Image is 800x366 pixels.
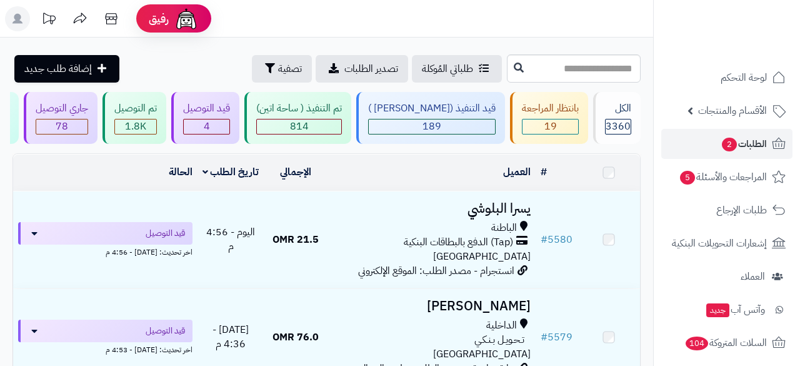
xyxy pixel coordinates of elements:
span: 814 [290,119,309,134]
span: الداخلية [486,318,517,333]
a: تم التوصيل 1.8K [100,92,169,144]
a: السلات المتروكة104 [661,328,792,358]
span: تصدير الطلبات [344,61,398,76]
span: 78 [56,119,68,134]
span: (Tap) الدفع بالبطاقات البنكية [404,235,513,250]
div: اخر تحديث: [DATE] - 4:53 م [18,342,192,355]
span: تصفية [278,61,302,76]
span: 189 [422,119,441,134]
span: قيد التوصيل [146,325,185,337]
a: جاري التوصيل 78 [21,92,100,144]
h3: [PERSON_NAME] [332,299,531,313]
span: جديد [706,303,729,317]
div: قيد التنفيذ ([PERSON_NAME] ) [368,101,496,116]
span: الباطنة [491,221,517,235]
div: قيد التوصيل [183,101,230,116]
a: # [541,165,547,180]
span: # [541,232,547,247]
a: المراجعات والأسئلة5 [661,162,792,192]
span: [DATE] - 4:36 م [212,322,249,352]
span: 21.5 OMR [272,232,319,247]
a: تاريخ الطلب [202,165,259,180]
div: بانتظار المراجعة [522,101,579,116]
span: المراجعات والأسئلة [679,168,767,186]
a: العملاء [661,262,792,292]
span: 19 [544,119,557,134]
a: الطلبات2 [661,129,792,159]
span: 1.8K [125,119,146,134]
span: طلباتي المُوكلة [422,61,473,76]
div: 19 [522,119,578,134]
span: السلات المتروكة [684,334,767,352]
a: قيد التنفيذ ([PERSON_NAME] ) 189 [354,92,507,144]
span: 5 [679,170,696,185]
span: قيد التوصيل [146,227,185,240]
a: وآتس آبجديد [661,295,792,325]
div: الكل [605,101,631,116]
div: تم التنفيذ ( ساحة اتين) [256,101,342,116]
span: تـحـويـل بـنـكـي [474,333,524,347]
a: إشعارات التحويلات البنكية [661,228,792,258]
span: إشعارات التحويلات البنكية [672,235,767,252]
a: إضافة طلب جديد [14,55,119,83]
a: الحالة [169,165,192,180]
a: بانتظار المراجعة 19 [507,92,591,144]
div: 814 [257,119,341,134]
a: لوحة التحكم [661,63,792,93]
span: 104 [684,336,709,351]
a: طلبات الإرجاع [661,195,792,225]
span: لوحة التحكم [721,69,767,86]
span: [GEOGRAPHIC_DATA] [433,249,531,264]
img: ai-face.png [174,6,199,31]
span: 2 [721,137,737,152]
img: logo-2.png [715,9,788,36]
span: 3360 [606,119,631,134]
div: 189 [369,119,495,134]
div: جاري التوصيل [36,101,88,116]
a: تم التنفيذ ( ساحة اتين) 814 [242,92,354,144]
button: تصفية [252,55,312,83]
span: رفيق [149,11,169,26]
a: العميل [503,165,531,180]
a: الإجمالي [280,165,311,180]
span: 76.0 OMR [272,330,319,345]
a: قيد التوصيل 4 [169,92,242,144]
span: # [541,330,547,345]
a: تحديثات المنصة [33,6,64,34]
div: 4 [184,119,229,134]
span: العملاء [741,268,765,285]
a: #5579 [541,330,572,345]
span: الطلبات [721,135,767,153]
span: 4 [204,119,210,134]
span: اليوم - 4:56 م [206,225,255,254]
div: تم التوصيل [114,101,157,116]
div: اخر تحديث: [DATE] - 4:56 م [18,245,192,258]
a: الكل3360 [591,92,643,144]
span: وآتس آب [705,301,765,318]
a: تصدير الطلبات [316,55,408,83]
div: 1845 [115,119,156,134]
a: #5580 [541,232,572,247]
span: إضافة طلب جديد [24,61,92,76]
span: انستجرام - مصدر الطلب: الموقع الإلكتروني [358,263,514,278]
span: طلبات الإرجاع [716,201,767,219]
div: 78 [36,119,87,134]
h3: يسرا البلوشي [332,201,531,216]
span: الأقسام والمنتجات [698,102,767,119]
span: [GEOGRAPHIC_DATA] [433,347,531,362]
a: طلباتي المُوكلة [412,55,502,83]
